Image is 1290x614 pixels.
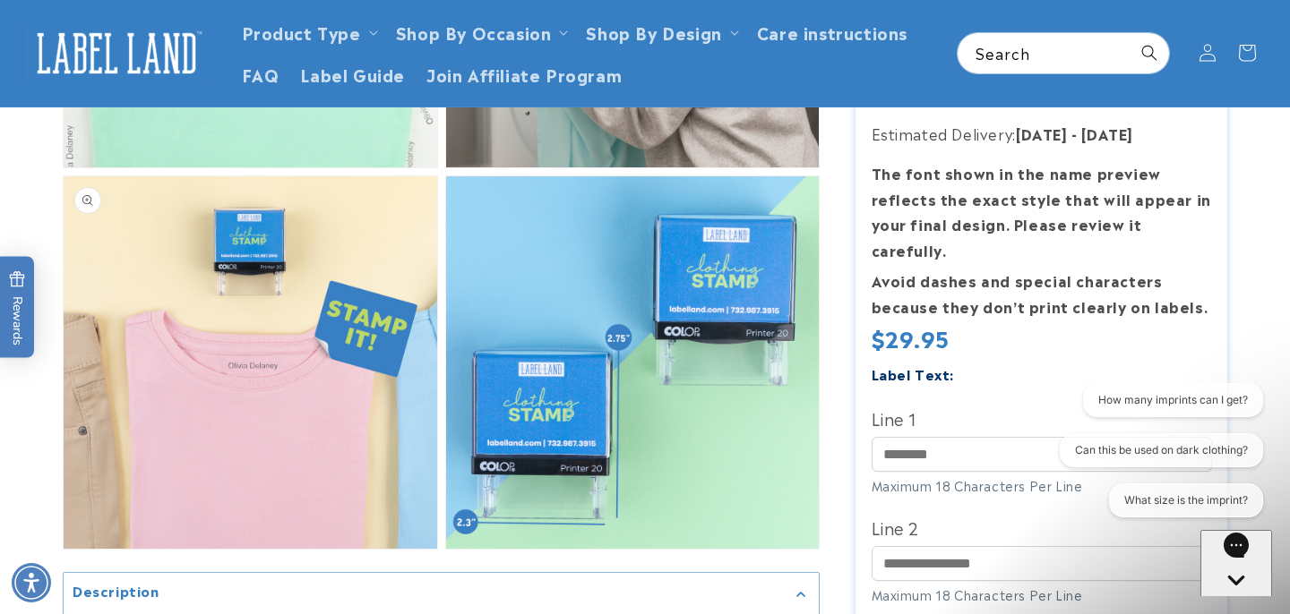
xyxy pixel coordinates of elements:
[242,64,279,84] span: FAQ
[1081,123,1133,144] strong: [DATE]
[872,513,1212,542] label: Line 2
[396,21,552,42] span: Shop By Occasion
[872,403,1212,431] label: Line 1
[746,11,918,53] a: Care instructions
[1035,383,1272,533] iframe: Gorgias live chat conversation starters
[1200,530,1272,596] iframe: Gorgias live chat messenger
[586,20,721,44] a: Shop By Design
[64,573,819,613] summary: Description
[27,25,206,81] img: Label Land
[289,53,416,95] a: Label Guide
[872,162,1211,260] strong: The font shown in the name preview reflects the exact style that will appear in your final design...
[1016,123,1068,144] strong: [DATE]
[9,271,26,345] span: Rewards
[1071,123,1078,144] strong: -
[385,11,576,53] summary: Shop By Occasion
[21,19,213,88] a: Label Land
[872,121,1212,147] p: Estimated Delivery:
[426,64,622,84] span: Join Affiliate Program
[300,64,405,84] span: Label Guide
[416,53,632,95] a: Join Affiliate Program
[242,20,361,44] a: Product Type
[872,362,955,383] label: Label Text:
[757,21,907,42] span: Care instructions
[231,53,290,95] a: FAQ
[872,476,1212,495] div: Maximum 18 Characters Per Line
[872,269,1208,317] strong: Avoid dashes and special characters because they don’t print clearly on labels.
[872,585,1212,604] div: Maximum 18 Characters Per Line
[12,563,51,602] div: Accessibility Menu
[231,11,385,53] summary: Product Type
[1130,33,1169,72] button: Search
[575,11,745,53] summary: Shop By Design
[872,320,950,353] span: $29.95
[14,471,227,524] iframe: Sign Up via Text for Offers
